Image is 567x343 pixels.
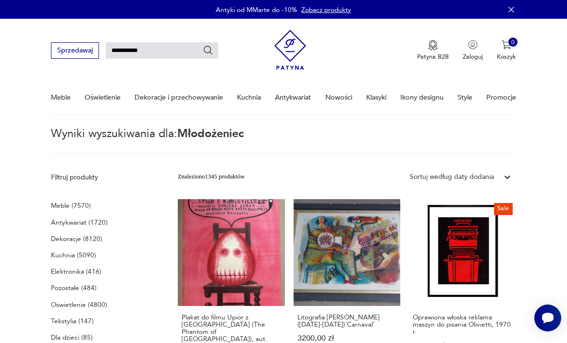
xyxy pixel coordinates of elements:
[274,26,307,73] img: Patyna - sklep z meblami i dekoracjami vintage
[51,173,157,182] p: Filtruj produkty
[51,42,99,58] button: Sprzedawaj
[463,52,483,61] p: Zaloguj
[85,81,121,114] a: Oświetlenie
[497,52,516,61] p: Koszyk
[178,172,245,182] div: Znaleziono 1345 produktów
[51,315,94,327] a: Tekstylia (147)
[366,81,386,114] a: Klasyki
[410,172,494,182] div: Sortuj według daty dodania
[51,299,107,311] a: Oświetlenie (4800)
[297,314,396,329] h3: Litografia [PERSON_NAME] ([DATE]-[DATE])'Carnaval'
[534,305,561,331] iframe: Smartsupp widget button
[135,81,223,114] a: Dekoracje i przechowywanie
[177,126,244,141] span: Młodożeniec
[51,48,99,54] a: Sprzedawaj
[301,5,351,14] a: Zobacz produkty
[400,81,444,114] a: Ikony designu
[508,38,518,47] div: 0
[417,52,449,61] p: Patyna B2B
[51,282,97,294] a: Pozostałe (484)
[51,249,96,261] a: Kuchnia (5090)
[297,335,396,342] p: 3200,00 zł
[237,81,261,114] a: Kuchnia
[51,233,102,245] a: Dekoracje (8120)
[51,81,71,114] a: Meble
[413,314,512,336] h3: Oprawiona włoska reklama maszyn do pisania Olivietti, 1970 r.
[457,81,472,114] a: Style
[502,40,511,50] img: Ikona koszyka
[417,40,449,61] button: Patyna B2B
[325,81,352,114] a: Nowości
[51,200,91,212] a: Meble (7570)
[468,40,478,50] img: Ikonka użytkownika
[203,45,213,56] button: Szukaj
[497,40,516,61] button: 0Koszyk
[417,40,449,61] a: Ikona medaluPatyna B2B
[51,266,101,278] a: Elektronika (416)
[275,81,311,114] a: Antykwariat
[428,40,438,51] img: Ikona medalu
[51,216,108,229] a: Antykwariat (1720)
[486,81,516,114] a: Promocje
[216,5,297,14] p: Antyki od MMarte do -10%
[463,40,483,61] button: Zaloguj
[51,129,516,154] p: Wyniki wyszukiwania dla:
